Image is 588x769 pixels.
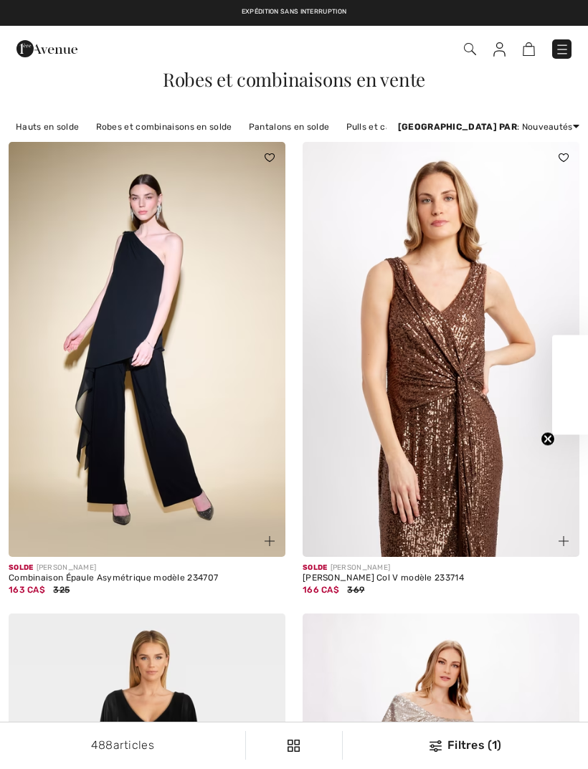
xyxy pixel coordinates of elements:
[91,738,113,752] span: 488
[303,573,579,583] div: [PERSON_NAME] Col V modèle 233714
[559,153,569,162] img: heart_black_full.svg
[559,536,569,546] img: plus_v2.svg
[398,120,579,133] div: : Nouveautés
[9,563,34,572] span: Solde
[288,740,300,752] img: Filtres
[89,118,240,136] a: Robes et combinaisons en solde
[242,118,336,136] a: Pantalons en solde
[9,118,86,136] a: Hauts en solde
[16,34,77,63] img: 1ère Avenue
[303,585,339,595] span: 166 CA$
[398,122,517,132] strong: [GEOGRAPHIC_DATA] par
[9,142,285,557] img: Combinaison Épaule Asymétrique modèle 234707. Noir
[163,67,425,92] span: Robes et combinaisons en vente
[265,153,275,162] img: heart_black_full.svg
[9,585,45,595] span: 163 CA$
[16,41,77,54] a: 1ère Avenue
[265,536,275,546] img: plus_v2.svg
[464,43,476,55] img: Recherche
[303,563,579,573] div: [PERSON_NAME]
[339,118,468,136] a: Pulls et cardigans en solde
[555,42,569,57] img: Menu
[541,431,555,446] button: Close teaser
[9,573,285,583] div: Combinaison Épaule Asymétrique modèle 234707
[523,42,535,56] img: Panier d'achat
[53,585,70,595] span: 325
[303,142,579,557] img: Robe Fourreau Col V modèle 233714. Cinnamon/cinnamon
[303,563,328,572] span: Solde
[351,737,579,754] div: Filtres (1)
[347,585,364,595] span: 369
[552,335,588,434] div: Close teaser
[493,42,506,57] img: Mes infos
[9,563,285,573] div: [PERSON_NAME]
